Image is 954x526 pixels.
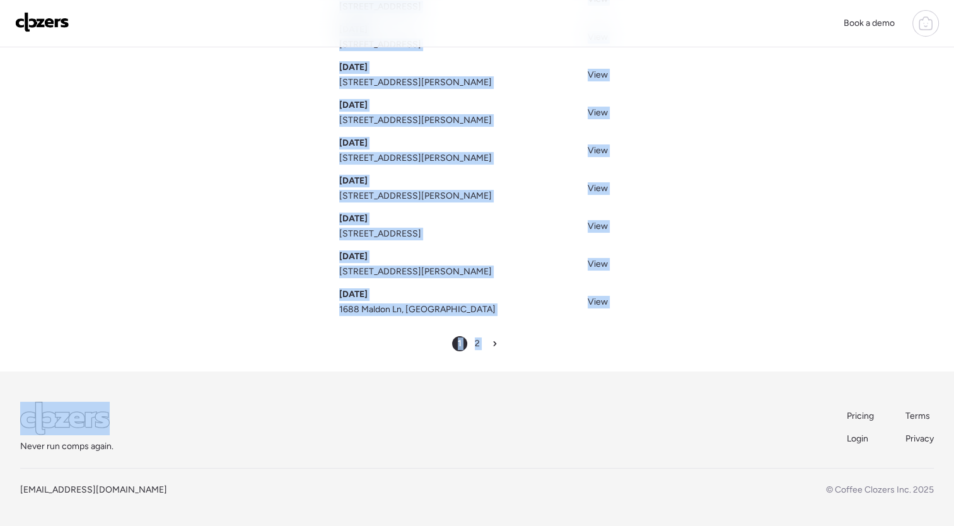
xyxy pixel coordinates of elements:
[339,175,368,187] span: [DATE]
[847,433,875,445] a: Login
[588,69,608,80] span: View
[580,178,615,197] a: View
[847,411,874,421] span: Pricing
[20,484,167,495] a: [EMAIL_ADDRESS][DOMAIN_NAME]
[339,228,421,240] span: [STREET_ADDRESS]
[339,250,368,263] span: [DATE]
[588,145,608,156] span: View
[826,484,934,495] span: © Coffee Clozers Inc. 2025
[339,152,492,165] span: [STREET_ADDRESS][PERSON_NAME]
[339,76,492,89] span: [STREET_ADDRESS][PERSON_NAME]
[339,61,368,74] span: [DATE]
[905,433,934,445] a: Privacy
[15,12,69,32] img: Logo
[580,141,615,159] a: View
[580,216,615,235] a: View
[339,99,368,112] span: [DATE]
[339,114,492,127] span: [STREET_ADDRESS][PERSON_NAME]
[339,303,496,316] span: 1688 Maldon Ln, [GEOGRAPHIC_DATA]
[588,296,608,307] span: View
[339,190,492,202] span: [STREET_ADDRESS][PERSON_NAME]
[905,410,934,423] a: Terms
[588,259,608,269] span: View
[580,254,615,272] a: View
[458,337,462,350] span: 1
[588,183,608,194] span: View
[339,288,368,301] span: [DATE]
[20,440,113,453] span: Never run comps again.
[905,411,930,421] span: Terms
[905,433,934,444] span: Privacy
[588,107,608,118] span: View
[580,103,615,121] a: View
[20,402,110,435] img: Logo Light
[339,137,368,149] span: [DATE]
[339,266,492,278] span: [STREET_ADDRESS][PERSON_NAME]
[847,433,868,444] span: Login
[588,221,608,231] span: View
[580,292,615,310] a: View
[844,18,895,28] span: Book a demo
[339,213,368,225] span: [DATE]
[580,65,615,83] a: View
[475,337,480,350] span: 2
[847,410,875,423] a: Pricing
